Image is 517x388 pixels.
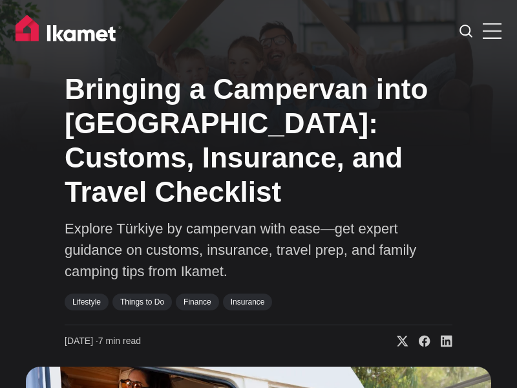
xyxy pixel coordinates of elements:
img: Ikamet home [16,15,121,47]
p: Explore Türkiye by campervan with ease—get expert guidance on customs, insurance, travel prep, an... [65,218,452,282]
span: [DATE] ∙ [65,336,98,346]
a: Share on Linkedin [430,335,452,348]
a: Share on X [386,335,408,348]
a: Share on Facebook [408,335,430,348]
a: Lifestyle [65,294,109,310]
a: Insurance [223,294,273,310]
time: 7 min read [65,335,141,348]
a: Things to Do [112,294,172,310]
h1: Bringing a Campervan into [GEOGRAPHIC_DATA]: Customs, Insurance, and Travel Checklist [65,72,452,209]
a: Finance [176,294,219,310]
